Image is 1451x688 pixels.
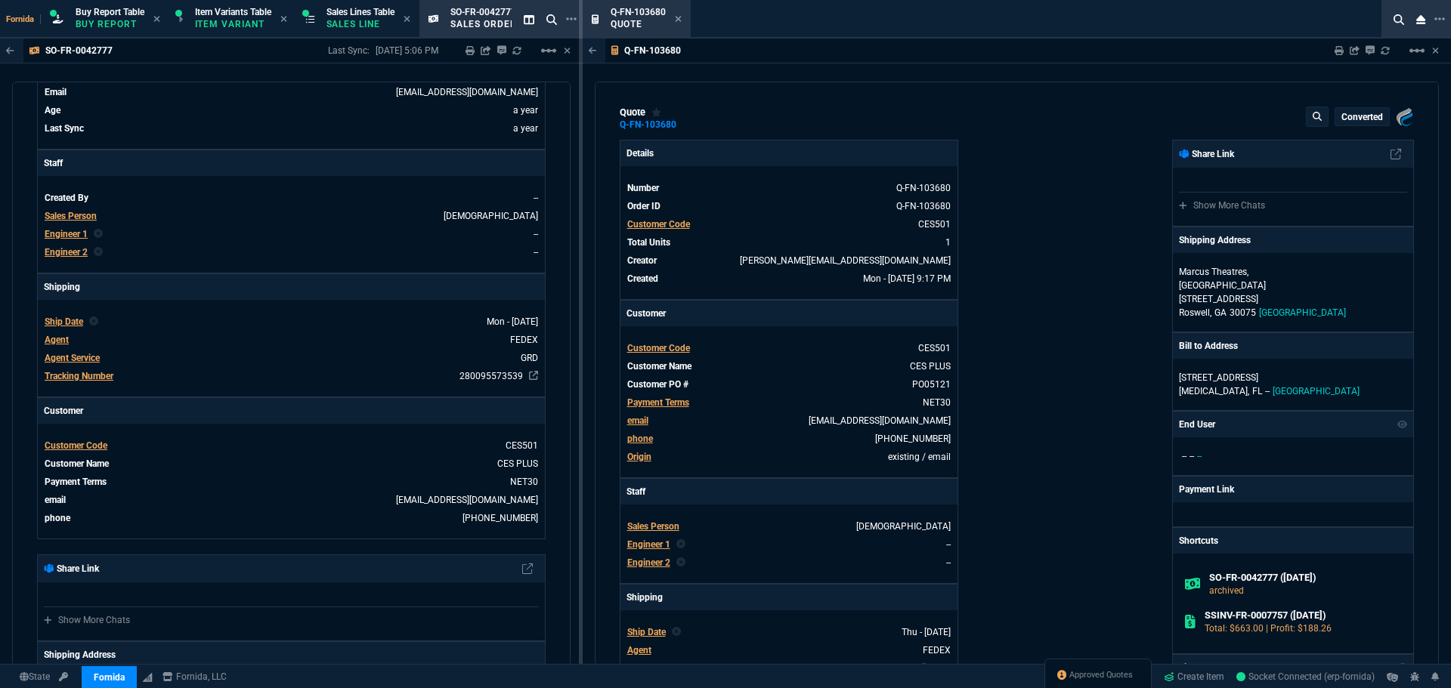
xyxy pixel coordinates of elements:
[1273,386,1360,396] span: [GEOGRAPHIC_DATA]
[45,458,109,469] span: Customer Name
[611,18,666,30] p: Quote
[6,14,41,24] span: Fornida
[627,539,670,550] span: Engineer 1
[1205,609,1402,622] h6: SSINV-FR-0007757 ([DATE])
[626,180,951,196] tr: See Marketplace Order
[153,14,160,26] nx-icon: Close Tab
[510,477,538,487] span: NET30
[626,199,951,214] tr: See Marketplace Order
[1209,584,1401,597] p: archived
[627,255,657,266] span: Creator
[44,350,539,366] tr: undefined
[1410,11,1431,29] nx-icon: Close Workbench
[566,12,577,26] nx-icon: Open New Tab
[45,229,88,239] span: Engineer 1
[626,377,951,392] tr: undefined
[44,492,539,508] tr: accounting@ces.plus
[888,452,951,462] span: existing / email
[627,183,659,193] span: Number
[54,670,73,683] a: API TOKEN
[76,18,144,30] p: Buy Report
[45,371,113,381] span: Tracking Number
[44,438,539,453] tr: undefined
[44,474,539,489] tr: undefined
[626,625,951,640] tr: undefined
[675,14,682,26] nx-icon: Close Tab
[624,45,681,57] p: Q-FN-103680
[45,247,88,258] span: Engineer 2
[44,190,539,205] tr: undefined
[158,670,231,683] a: msbcCompanyName
[38,398,545,424] p: Customer
[45,316,83,327] span: Ship Date
[280,14,287,26] nx-icon: Close Tab
[44,648,116,662] p: Shipping Address
[627,627,666,637] span: Ship Date
[44,332,539,347] tr: undefined
[1341,111,1383,123] p: converted
[620,140,958,166] p: Details
[626,431,951,446] tr: 3052328182
[672,625,681,639] nx-icon: Clear selected rep
[627,521,679,532] span: Sales Person
[195,7,271,17] span: Item Variants Table
[44,208,539,224] tr: undefined
[626,643,951,658] tr: undefined
[1434,12,1445,26] nx-icon: Open New Tab
[44,615,130,625] a: Show More Chats
[45,45,113,57] p: SO-FR-0042777
[1252,386,1262,396] span: FL
[45,193,88,203] span: Created By
[863,273,951,284] span: 2024-09-23T21:17:54.619Z
[44,314,539,329] tr: undefined
[38,150,545,176] p: Staff
[620,124,676,126] a: Q-FN-103680
[444,211,538,221] span: VAHI
[76,7,144,17] span: Buy Report Table
[611,7,666,17] span: Q-FN-103680
[45,123,84,134] span: Last Sync
[1179,265,1324,292] p: Marcus Theatres, [GEOGRAPHIC_DATA]
[94,245,103,259] nx-icon: Clear selected rep
[404,14,410,26] nx-icon: Close Tab
[1179,418,1215,431] p: End User
[627,361,691,372] span: Customer Name
[1214,307,1227,318] span: GA
[945,237,951,248] span: 1
[326,18,394,30] p: Sales Line
[534,193,538,203] span: --
[540,11,563,29] nx-icon: Search
[450,7,516,17] span: SO-FR-0042777
[1179,307,1211,318] span: Roswell,
[1397,418,1408,431] nx-icon: Show/Hide End User to Customer
[1230,307,1256,318] span: 30075
[328,45,376,57] p: Last Sync:
[487,316,538,327] span: 2024-09-30T00:00:00.000Z
[376,45,438,57] p: [DATE] 5:06 PM
[627,415,648,426] span: email
[856,521,951,532] a: [DEMOGRAPHIC_DATA]
[497,458,538,469] a: CES PLUS
[45,495,66,505] span: email
[45,477,107,487] span: Payment Terms
[518,11,540,29] nx-icon: Split Panels
[521,353,538,363] span: GRD
[1173,528,1413,554] p: Shortcuts
[626,537,951,552] tr: undefined
[564,45,571,57] a: Hide Workbench
[326,7,394,17] span: Sales Lines Table
[676,538,685,551] nx-icon: Clear selected rep
[918,219,951,230] a: CES501
[44,369,539,384] tr: undefined
[1236,670,1375,683] a: hzn7a_vLjljfqZasAAGi
[396,495,538,505] a: [EMAIL_ADDRESS][DOMAIN_NAME]
[45,440,107,451] span: Customer Code
[626,519,951,534] tr: undefined
[626,395,951,410] tr: undefined
[45,211,97,221] span: Sales Person
[620,106,662,119] div: quote
[45,105,60,116] span: Age
[627,645,651,656] span: Agent
[620,479,958,504] p: Staff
